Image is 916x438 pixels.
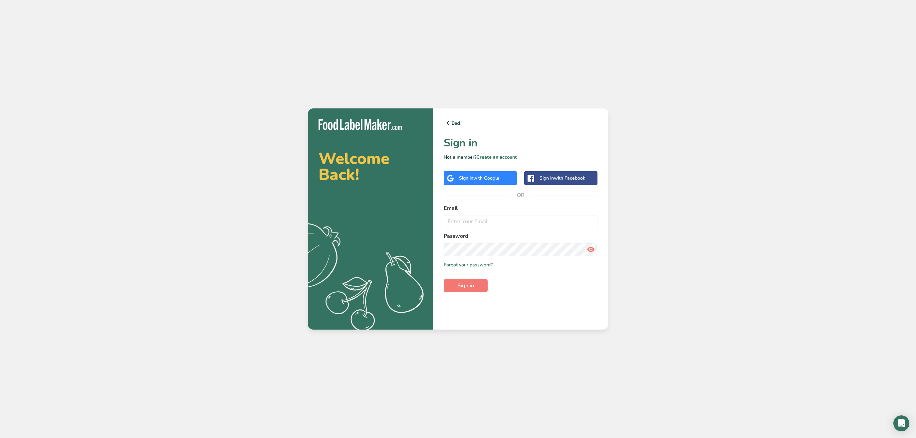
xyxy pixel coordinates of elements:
[444,279,488,292] button: Sign in
[540,175,585,182] div: Sign in
[319,151,422,183] h2: Welcome Back!
[444,215,598,228] input: Enter Your Email
[476,154,517,160] a: Create an account
[511,185,531,205] span: OR
[444,154,598,161] p: Not a member?
[457,282,474,290] span: Sign in
[473,175,499,181] span: with Google
[444,232,598,240] label: Password
[444,119,598,127] a: Back
[893,415,909,431] div: Open Intercom Messenger
[444,135,598,151] h1: Sign in
[554,175,585,181] span: with Facebook
[319,119,402,130] img: Food Label Maker
[444,204,598,212] label: Email
[444,261,493,268] a: Forgot your password?
[459,175,499,182] div: Sign in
